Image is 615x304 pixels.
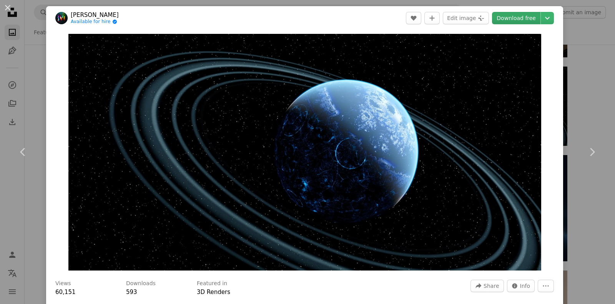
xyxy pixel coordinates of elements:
h3: Featured in [197,280,227,287]
button: More Actions [538,280,554,292]
button: Like [406,12,421,24]
a: [PERSON_NAME] [71,11,119,19]
span: 593 [126,289,137,296]
button: Zoom in on this image [68,34,541,271]
h3: Downloads [126,280,156,287]
a: Download free [492,12,540,24]
button: Share this image [470,280,504,292]
span: Share [484,280,499,292]
span: 60,151 [55,289,76,296]
img: Go to Marek Pavlík's profile [55,12,68,24]
img: Blue planet with rings in outer space [68,34,541,271]
button: Add to Collection [424,12,440,24]
span: Info [520,280,530,292]
button: Edit image [443,12,489,24]
button: Choose download size [541,12,554,24]
button: Stats about this image [507,280,535,292]
a: Next [569,115,615,189]
a: 3D Renders [197,289,230,296]
a: Available for hire [71,19,119,25]
h3: Views [55,280,71,287]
